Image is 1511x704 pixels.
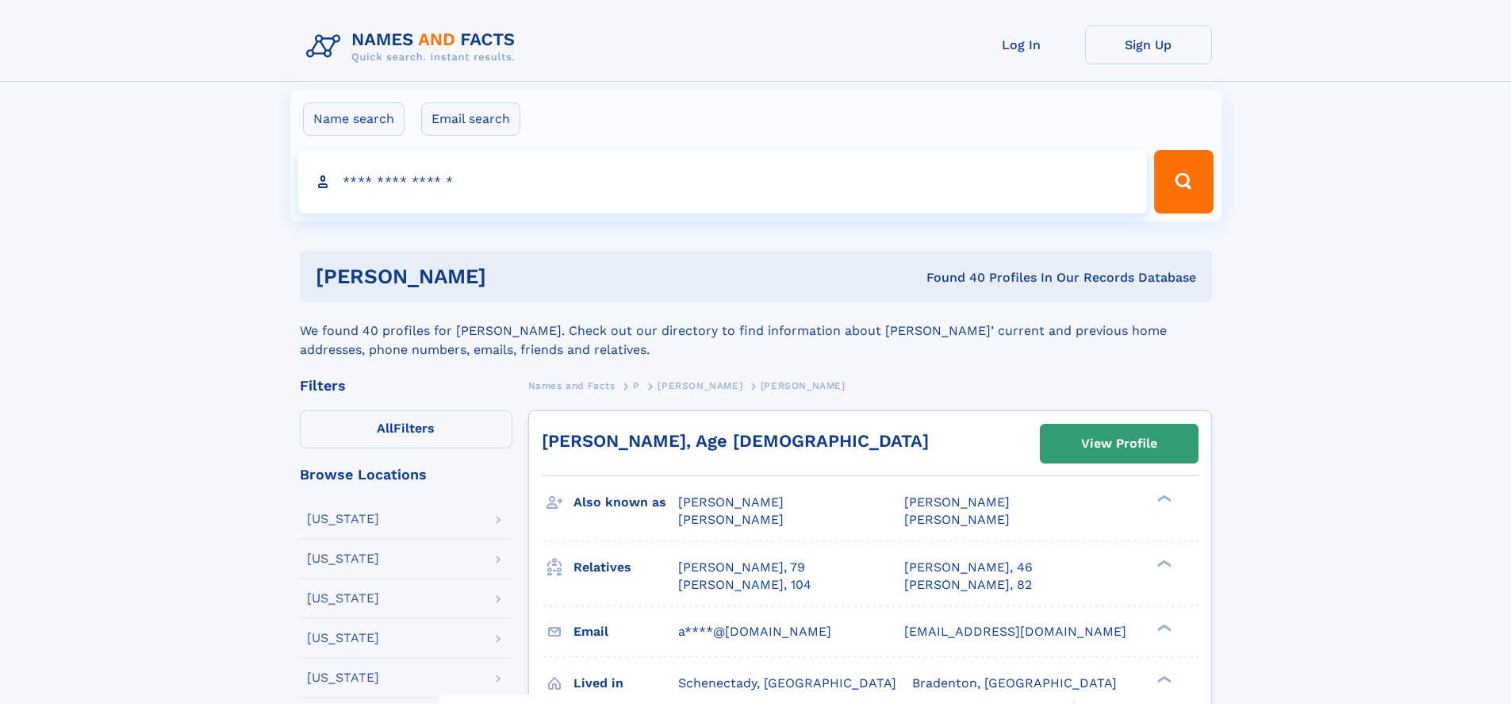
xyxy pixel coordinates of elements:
label: Name search [303,102,405,136]
div: Filters [300,379,512,393]
div: Found 40 Profiles In Our Records Database [706,269,1196,287]
h1: [PERSON_NAME] [316,267,707,287]
a: Names and Facts [528,375,616,395]
div: [US_STATE] [307,671,379,684]
a: [PERSON_NAME], 79 [678,559,805,576]
div: ❯ [1153,674,1172,684]
div: ❯ [1153,558,1172,568]
div: We found 40 profiles for [PERSON_NAME]. Check out our directory to find information about [PERSON... [300,302,1212,360]
a: View Profile [1041,425,1198,463]
label: Email search [421,102,520,136]
span: [PERSON_NAME] [658,380,742,391]
h3: Also known as [573,489,678,516]
a: [PERSON_NAME], 82 [904,576,1032,594]
div: ❯ [1153,622,1172,633]
span: Bradenton, [GEOGRAPHIC_DATA] [912,675,1117,691]
a: P [633,375,640,395]
a: Sign Up [1085,25,1212,64]
span: All [377,421,393,436]
h3: Relatives [573,554,678,581]
a: Log In [958,25,1085,64]
a: [PERSON_NAME], 46 [904,559,1033,576]
span: [PERSON_NAME] [761,380,846,391]
span: [PERSON_NAME] [904,512,1010,527]
h3: Lived in [573,670,678,697]
span: [PERSON_NAME] [678,512,784,527]
div: [US_STATE] [307,513,379,525]
a: [PERSON_NAME] [658,375,742,395]
img: Logo Names and Facts [300,25,528,68]
span: [PERSON_NAME] [678,494,784,510]
div: View Profile [1081,425,1157,462]
span: [EMAIL_ADDRESS][DOMAIN_NAME] [904,624,1126,639]
a: [PERSON_NAME], Age [DEMOGRAPHIC_DATA] [542,431,929,451]
h3: Email [573,618,678,645]
span: Schenectady, [GEOGRAPHIC_DATA] [678,675,896,691]
span: [PERSON_NAME] [904,494,1010,510]
div: [US_STATE] [307,592,379,605]
span: P [633,380,640,391]
div: [US_STATE] [307,552,379,565]
label: Filters [300,410,512,448]
div: ❯ [1153,494,1172,504]
div: Browse Locations [300,467,512,482]
div: [US_STATE] [307,632,379,644]
button: Search Button [1154,150,1213,214]
a: [PERSON_NAME], 104 [678,576,811,594]
input: search input [298,150,1148,214]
